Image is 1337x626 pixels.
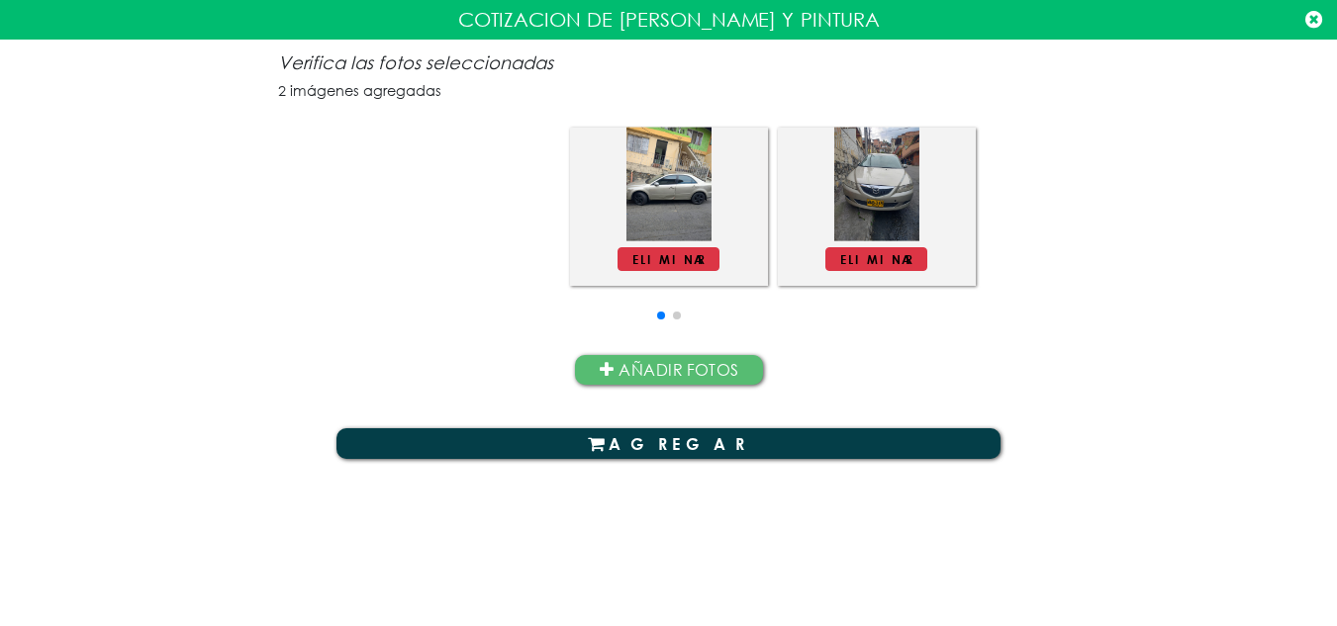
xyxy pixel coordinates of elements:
img: Z [833,128,918,241]
img: 2Q== [625,128,711,241]
button: AGREGAR [336,428,1002,458]
p: COTIZACION DE [PERSON_NAME] Y PINTURA [15,5,1322,35]
p: Verifica las fotos seleccionadas [278,49,1060,103]
button: Eliminar [618,247,720,271]
small: 2 imágenes agregadas [278,81,441,100]
button: Añadir fotos [575,355,763,385]
button: Eliminar [825,247,928,271]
